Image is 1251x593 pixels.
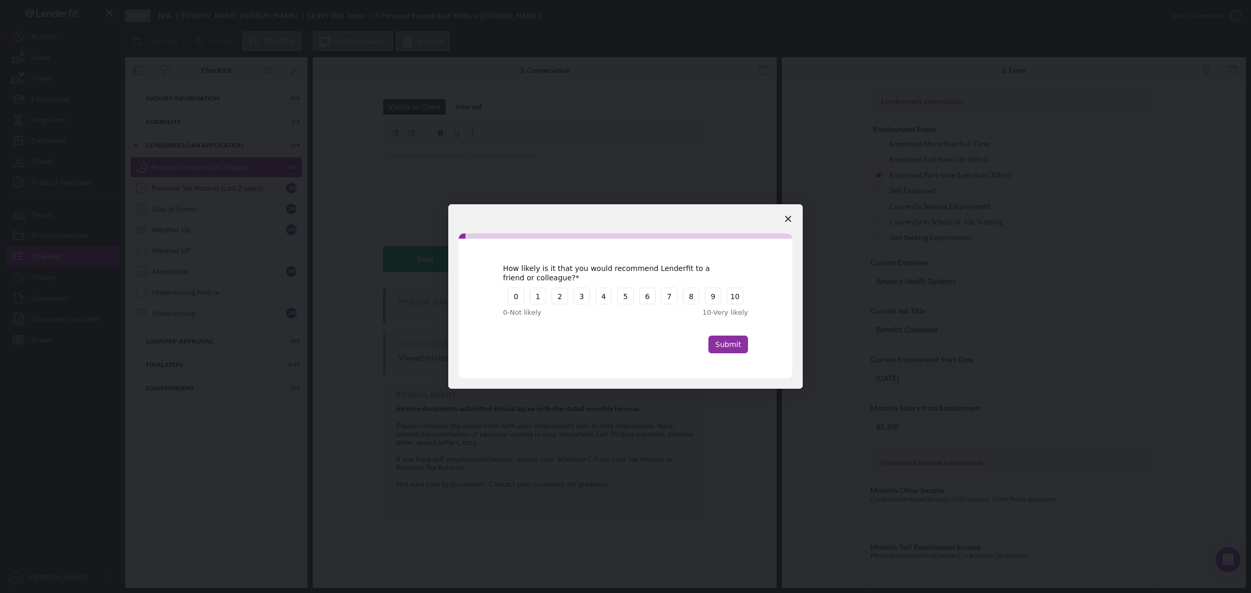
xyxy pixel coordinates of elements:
[595,288,612,304] button: 4
[683,288,700,304] button: 8
[654,307,748,318] div: 10 - Very likely
[503,264,732,282] div: How likely is it that you would recommend Lenderfit to a friend or colleague?
[708,336,748,353] button: Submit
[774,204,803,233] span: Close survey
[661,288,678,304] button: 7
[508,288,524,304] button: 0
[530,288,546,304] button: 1
[551,288,568,304] button: 2
[639,288,656,304] button: 6
[617,288,634,304] button: 5
[503,307,597,318] div: 0 - Not likely
[705,288,721,304] button: 9
[573,288,590,304] button: 3
[727,288,743,304] button: 10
